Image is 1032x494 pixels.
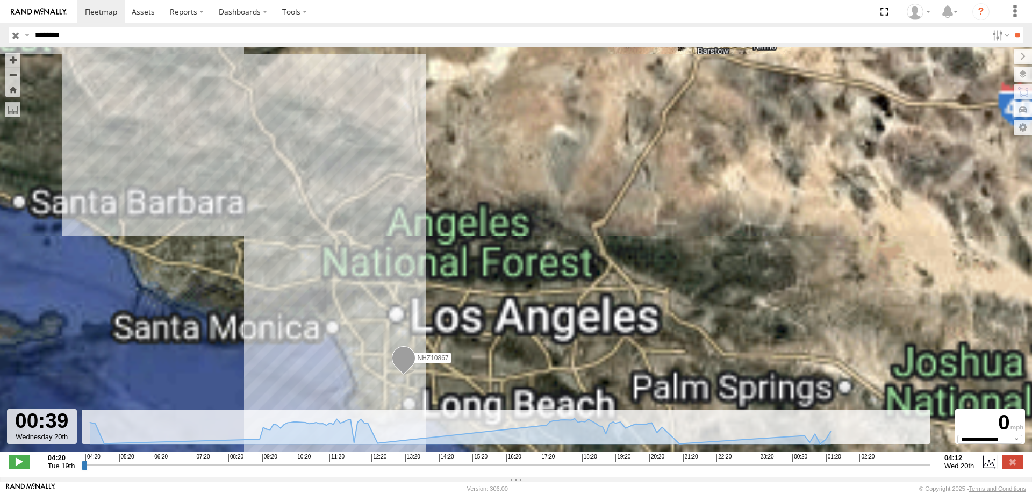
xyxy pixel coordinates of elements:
span: 10:20 [296,454,311,462]
strong: 04:20 [48,454,75,462]
span: 18:20 [582,454,597,462]
span: 12:20 [371,454,386,462]
span: 14:20 [439,454,454,462]
span: 08:20 [228,454,243,462]
span: 23:20 [759,454,774,462]
div: 0 [957,411,1023,435]
label: Map Settings [1014,120,1032,135]
i: ? [972,3,990,20]
span: 05:20 [119,454,134,462]
span: 06:20 [153,454,168,462]
div: © Copyright 2025 - [919,485,1026,492]
span: 04:20 [85,454,101,462]
span: 21:20 [683,454,698,462]
span: 07:20 [195,454,210,462]
span: 02:20 [859,454,875,462]
label: Search Query [23,27,31,43]
span: 09:20 [262,454,277,462]
img: rand-logo.svg [11,8,67,16]
a: Visit our Website [6,483,55,494]
span: NHZ10867 [418,354,449,361]
button: Zoom out [5,67,20,82]
div: Zulema McIntosch [903,4,934,20]
span: Tue 19th Aug 2025 [48,462,75,470]
label: Close [1002,455,1023,469]
button: Zoom Home [5,82,20,97]
span: 01:20 [826,454,841,462]
div: Version: 306.00 [467,485,508,492]
span: 11:20 [329,454,345,462]
strong: 04:12 [944,454,974,462]
span: 22:20 [716,454,732,462]
span: 15:20 [472,454,488,462]
span: 20:20 [649,454,664,462]
label: Search Filter Options [988,27,1011,43]
span: 19:20 [615,454,630,462]
label: Measure [5,102,20,117]
span: 00:20 [792,454,807,462]
span: 17:20 [540,454,555,462]
span: Wed 20th Aug 2025 [944,462,974,470]
a: Terms and Conditions [969,485,1026,492]
button: Zoom in [5,53,20,67]
label: Play/Stop [9,455,30,469]
span: 13:20 [405,454,420,462]
span: 16:20 [506,454,521,462]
